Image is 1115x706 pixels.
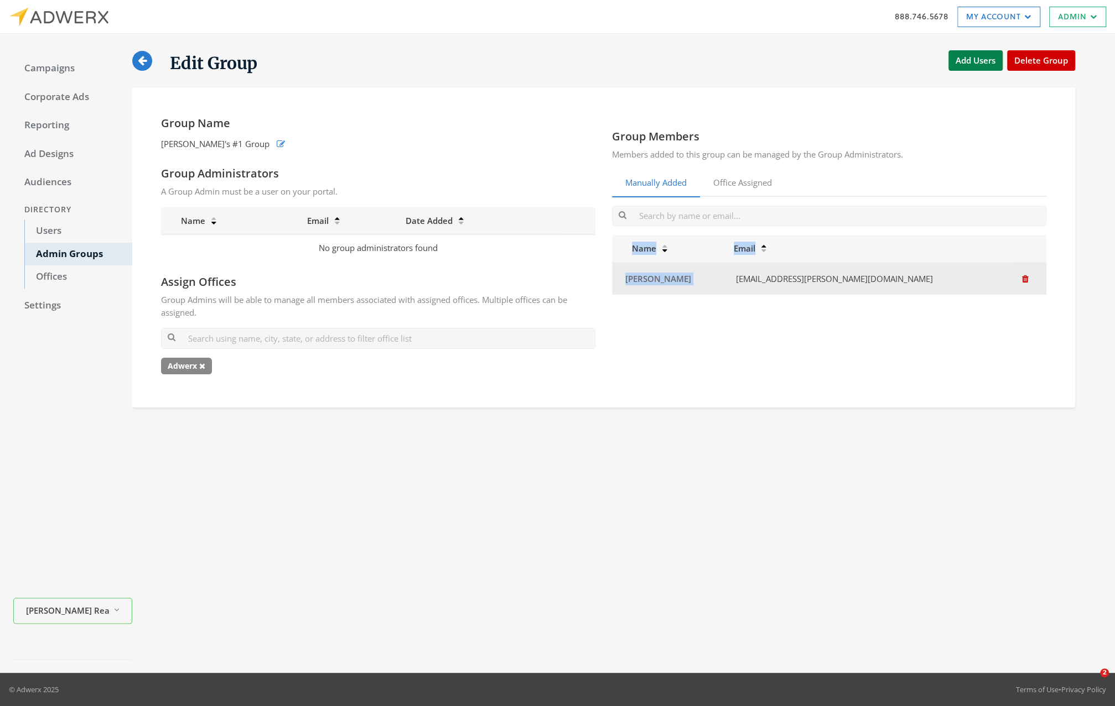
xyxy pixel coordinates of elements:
[1049,7,1106,27] a: Admin
[13,114,132,137] a: Reporting
[612,206,1046,226] input: Search by name or email...
[13,86,132,109] a: Corporate Ads
[9,7,108,27] img: Adwerx
[13,294,132,317] a: Settings
[700,170,785,197] a: Office Assigned
[13,171,132,194] a: Audiences
[406,215,453,226] span: Date Added
[13,143,132,166] a: Ad Designs
[612,170,700,197] a: Manually Added
[734,243,755,254] span: Email
[24,243,132,266] a: Admin Groups
[727,263,1012,295] td: [EMAIL_ADDRESS][PERSON_NAME][DOMAIN_NAME]
[9,684,59,695] p: © Adwerx 2025
[199,362,205,370] i: Remove office
[307,215,329,226] span: Email
[161,185,595,198] p: A Group Admin must be a user on your portal.
[170,53,257,74] h1: Edit Group
[26,604,109,616] span: [PERSON_NAME] Realty
[161,275,595,289] h4: Assign Offices
[161,138,269,150] span: [PERSON_NAME]'s #1 Group
[1007,50,1075,71] button: Delete Group
[24,219,132,243] a: Users
[1061,684,1106,694] a: Privacy Policy
[13,200,132,220] div: Directory
[13,57,132,80] a: Campaigns
[161,328,595,348] input: Search using name, city, state, or address to filter office list
[1019,270,1031,288] button: Remove Member
[948,50,1003,71] button: Add Users
[161,166,595,181] h4: Group Administrators
[957,7,1040,27] a: My Account
[895,11,948,22] a: 888.746.5678
[619,243,656,254] span: Name
[13,598,132,624] button: [PERSON_NAME] Realty
[612,148,1046,161] p: Members added to this group can be managed by the Group Administrators.
[24,265,132,289] a: Offices
[1016,684,1106,695] div: •
[1016,684,1059,694] a: Terms of Use
[161,116,595,130] h4: Group Name
[161,358,212,374] span: Adwerx
[612,129,1046,144] h4: Group Members
[161,294,595,320] p: Group Admins will be able to manage all members associated with assigned offices. Multiple office...
[161,234,595,261] td: No group administrators found
[168,215,205,226] span: Name
[625,273,691,284] span: [PERSON_NAME]
[1100,668,1109,677] span: 2
[1077,668,1104,695] iframe: Intercom live chat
